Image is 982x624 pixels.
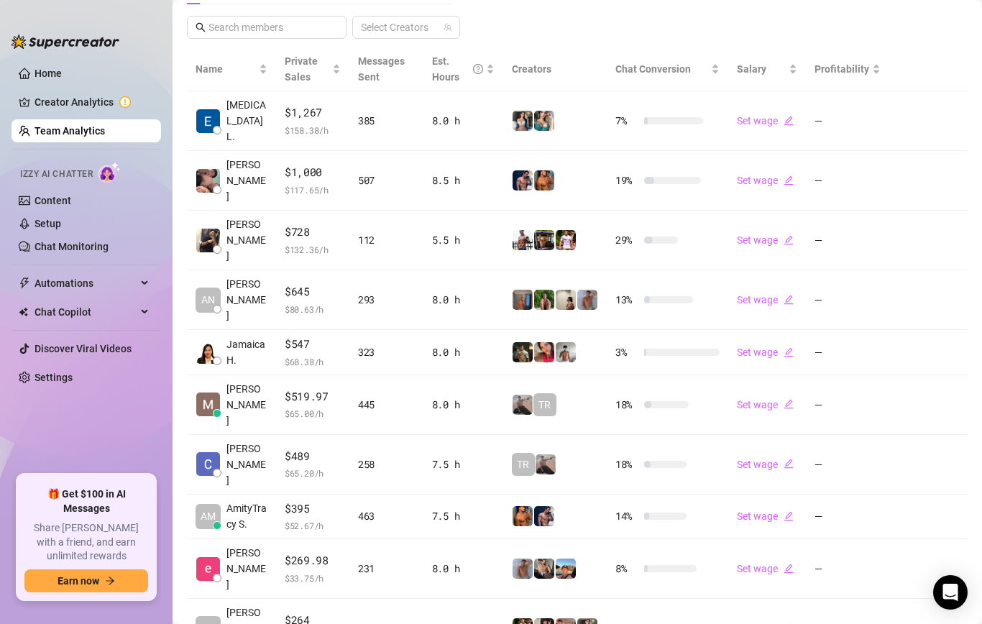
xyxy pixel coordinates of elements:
[806,375,889,435] td: —
[534,290,554,310] img: Nathaniel
[285,552,341,569] span: $269.98
[806,151,889,211] td: —
[784,175,794,185] span: edit
[513,170,533,191] img: Axel
[538,397,551,413] span: TR
[432,173,495,188] div: 8.5 h
[20,168,93,181] span: Izzy AI Chatter
[35,125,105,137] a: Team Analytics
[285,571,341,585] span: $ 33.75 /h
[285,104,341,121] span: $1,267
[784,295,794,305] span: edit
[432,53,483,85] div: Est. Hours
[534,230,554,250] img: Nathan
[556,230,576,250] img: Hector
[196,109,220,133] img: Exon Locsin
[432,456,495,472] div: 7.5 h
[19,277,30,289] span: thunderbolt
[285,466,341,480] span: $ 65.20 /h
[208,19,326,35] input: Search members
[517,456,529,472] span: TR
[201,508,216,524] span: AM
[285,283,341,300] span: $645
[444,23,452,32] span: team
[285,224,341,241] span: $728
[737,399,794,410] a: Set wageedit
[196,61,256,77] span: Name
[432,113,495,129] div: 8.0 h
[285,406,341,421] span: $ 65.00 /h
[513,342,533,362] img: Tony
[432,292,495,308] div: 8.0 h
[226,500,267,532] span: AmityTracy S.
[24,569,148,592] button: Earn nowarrow-right
[285,518,341,533] span: $ 52.67 /h
[784,564,794,574] span: edit
[432,508,495,524] div: 7.5 h
[615,456,638,472] span: 18 %
[358,344,415,360] div: 323
[784,399,794,409] span: edit
[432,232,495,248] div: 5.5 h
[473,53,483,85] span: question-circle
[358,232,415,248] div: 112
[98,162,121,183] img: AI Chatter
[226,276,267,324] span: [PERSON_NAME]
[24,487,148,515] span: 🎁 Get $100 in AI Messages
[35,372,73,383] a: Settings
[358,508,415,524] div: 463
[615,344,638,360] span: 3 %
[513,230,533,250] img: JUSTIN
[534,111,554,131] img: Zaddy
[196,340,220,364] img: Jamaica Hurtado
[577,290,597,310] img: Joey
[432,344,495,360] div: 8.0 h
[806,539,889,599] td: —
[35,91,150,114] a: Creator Analytics exclamation-circle
[784,347,794,357] span: edit
[784,116,794,126] span: edit
[513,290,533,310] img: Wayne
[35,241,109,252] a: Chat Monitoring
[226,97,267,144] span: [MEDICAL_DATA] L.
[737,563,794,574] a: Set wageedit
[285,123,341,137] span: $ 158.38 /h
[35,68,62,79] a: Home
[58,575,99,587] span: Earn now
[556,290,576,310] img: Ralphy
[226,545,267,592] span: [PERSON_NAME]
[226,441,267,488] span: [PERSON_NAME]
[226,157,267,204] span: [PERSON_NAME]
[737,347,794,358] a: Set wageedit
[432,397,495,413] div: 8.0 h
[35,218,61,229] a: Setup
[196,452,220,476] img: Charmaine Javil…
[784,459,794,469] span: edit
[12,35,119,49] img: logo-BBDzfeDw.svg
[285,448,341,465] span: $489
[35,195,71,206] a: Content
[285,55,318,83] span: Private Sales
[615,397,638,413] span: 18 %
[806,330,889,375] td: —
[358,173,415,188] div: 507
[35,272,137,295] span: Automations
[503,47,607,91] th: Creators
[615,63,691,75] span: Chat Conversion
[806,91,889,151] td: —
[615,561,638,577] span: 8 %
[358,456,415,472] div: 258
[196,557,220,581] img: Enrique S.
[105,576,115,586] span: arrow-right
[201,292,215,308] span: AN
[358,292,415,308] div: 293
[806,270,889,330] td: —
[806,435,889,495] td: —
[196,393,220,416] img: Mariane Subia
[285,164,341,181] span: $1,000
[19,307,28,317] img: Chat Copilot
[806,211,889,270] td: —
[933,575,968,610] div: Open Intercom Messenger
[285,302,341,316] span: $ 80.63 /h
[615,173,638,188] span: 19 %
